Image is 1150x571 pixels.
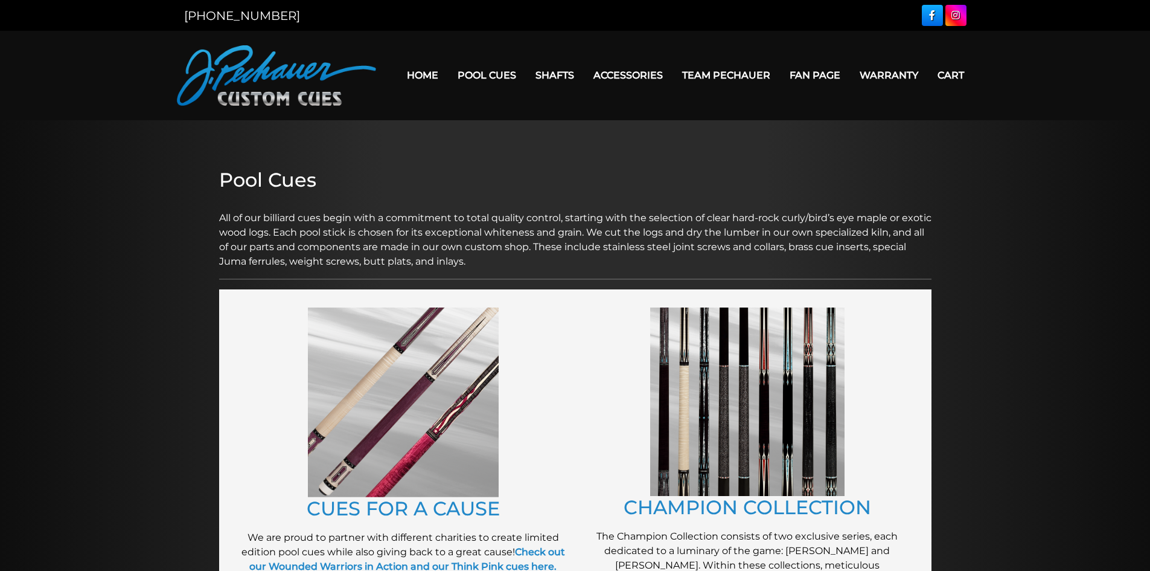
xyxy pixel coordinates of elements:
a: Fan Page [780,60,850,91]
a: Pool Cues [448,60,526,91]
a: Home [397,60,448,91]
p: All of our billiard cues begin with a commitment to total quality control, starting with the sele... [219,196,931,269]
a: [PHONE_NUMBER] [184,8,300,23]
a: Accessories [584,60,672,91]
a: CUES FOR A CAUSE [307,497,500,520]
a: Warranty [850,60,928,91]
a: Shafts [526,60,584,91]
h2: Pool Cues [219,169,931,192]
a: Team Pechauer [672,60,780,91]
a: Cart [928,60,974,91]
a: CHAMPION COLLECTION [624,495,871,519]
img: Pechauer Custom Cues [177,45,376,106]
